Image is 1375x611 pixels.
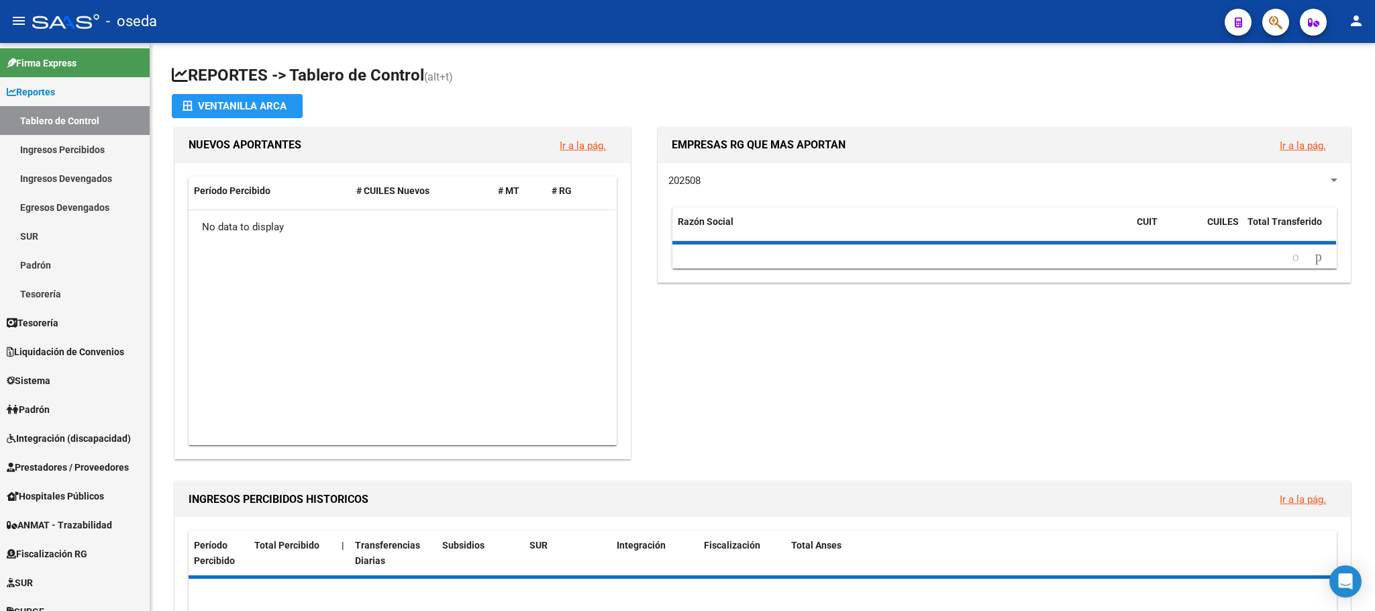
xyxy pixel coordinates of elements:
a: go to previous page [1286,250,1305,265]
span: Padrón [7,402,50,417]
datatable-header-cell: Total Anses [786,531,1320,575]
span: CUIT [1137,216,1158,227]
button: Ventanilla ARCA [172,94,303,118]
datatable-header-cell: Total Transferido [1242,207,1336,252]
h1: REPORTES -> Tablero de Control [172,64,1354,88]
span: Período Percibido [194,540,235,566]
span: Hospitales Públicos [7,489,104,504]
span: Total Percibido [254,540,319,551]
span: (alt+t) [424,70,453,83]
span: EMPRESAS RG QUE MAS APORTAN [672,138,846,151]
span: Razón Social [678,216,733,227]
span: CUILES [1207,216,1239,227]
datatable-header-cell: Subsidios [437,531,524,575]
span: | [342,540,344,551]
a: Ir a la pág. [1280,140,1326,152]
span: Transferencias Diarias [355,540,420,566]
button: Ir a la pág. [549,133,617,158]
span: Sistema [7,373,50,388]
div: Open Intercom Messenger [1329,565,1362,598]
datatable-header-cell: Razón Social [672,207,1131,252]
span: Tesorería [7,316,58,330]
datatable-header-cell: CUILES [1202,207,1242,252]
a: go to next page [1309,250,1328,265]
datatable-header-cell: # RG [546,177,600,205]
span: Prestadores / Proveedores [7,460,129,475]
span: 202508 [668,175,701,187]
span: SUR [529,540,548,551]
datatable-header-cell: Período Percibido [189,177,351,205]
span: Total Anses [791,540,842,551]
datatable-header-cell: Período Percibido [189,531,249,575]
datatable-header-cell: Transferencias Diarias [350,531,437,575]
a: Ir a la pág. [1280,493,1326,506]
datatable-header-cell: Integración [611,531,699,575]
datatable-header-cell: # CUILES Nuevos [351,177,493,205]
button: Ir a la pág. [1269,133,1337,158]
datatable-header-cell: Fiscalización [699,531,786,575]
span: ANMAT - Trazabilidad [7,518,112,532]
span: # RG [552,185,572,196]
span: Total Transferido [1247,216,1322,227]
datatable-header-cell: | [336,531,350,575]
div: Ventanilla ARCA [183,94,292,118]
button: Ir a la pág. [1269,487,1337,512]
span: Fiscalización [704,540,760,551]
span: Subsidios [442,540,485,551]
span: Reportes [7,85,55,99]
span: INGRESOS PERCIBIDOS HISTORICOS [189,493,368,506]
span: # CUILES Nuevos [356,185,429,196]
span: Período Percibido [194,185,270,196]
span: Firma Express [7,56,77,70]
datatable-header-cell: # MT [493,177,546,205]
span: Fiscalización RG [7,547,87,561]
datatable-header-cell: CUIT [1131,207,1202,252]
span: - oseda [106,7,157,36]
mat-icon: person [1348,13,1364,29]
span: Integración [617,540,666,551]
span: SUR [7,575,33,590]
a: Ir a la pág. [560,140,606,152]
mat-icon: menu [11,13,27,29]
span: NUEVOS APORTANTES [189,138,301,151]
span: Liquidación de Convenios [7,344,124,359]
div: No data to display [189,210,615,244]
datatable-header-cell: Total Percibido [249,531,336,575]
span: # MT [498,185,519,196]
span: Integración (discapacidad) [7,431,131,446]
datatable-header-cell: SUR [524,531,611,575]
